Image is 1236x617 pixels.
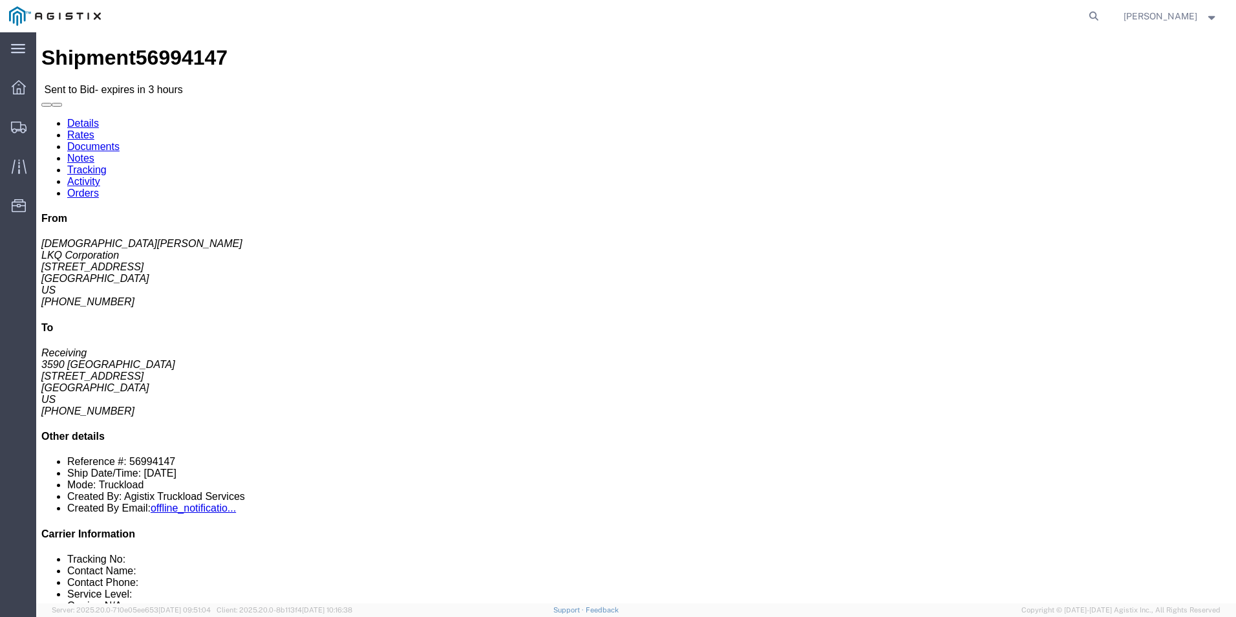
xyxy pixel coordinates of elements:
[9,6,101,26] img: logo
[1124,9,1197,23] span: Corey Keys
[302,606,352,614] span: [DATE] 10:16:38
[52,606,211,614] span: Server: 2025.20.0-710e05ee653
[158,606,211,614] span: [DATE] 09:51:04
[217,606,352,614] span: Client: 2025.20.0-8b113f4
[553,606,586,614] a: Support
[586,606,619,614] a: Feedback
[1021,605,1220,616] span: Copyright © [DATE]-[DATE] Agistix Inc., All Rights Reserved
[1123,8,1219,24] button: [PERSON_NAME]
[36,32,1236,603] iframe: FS Legacy Container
